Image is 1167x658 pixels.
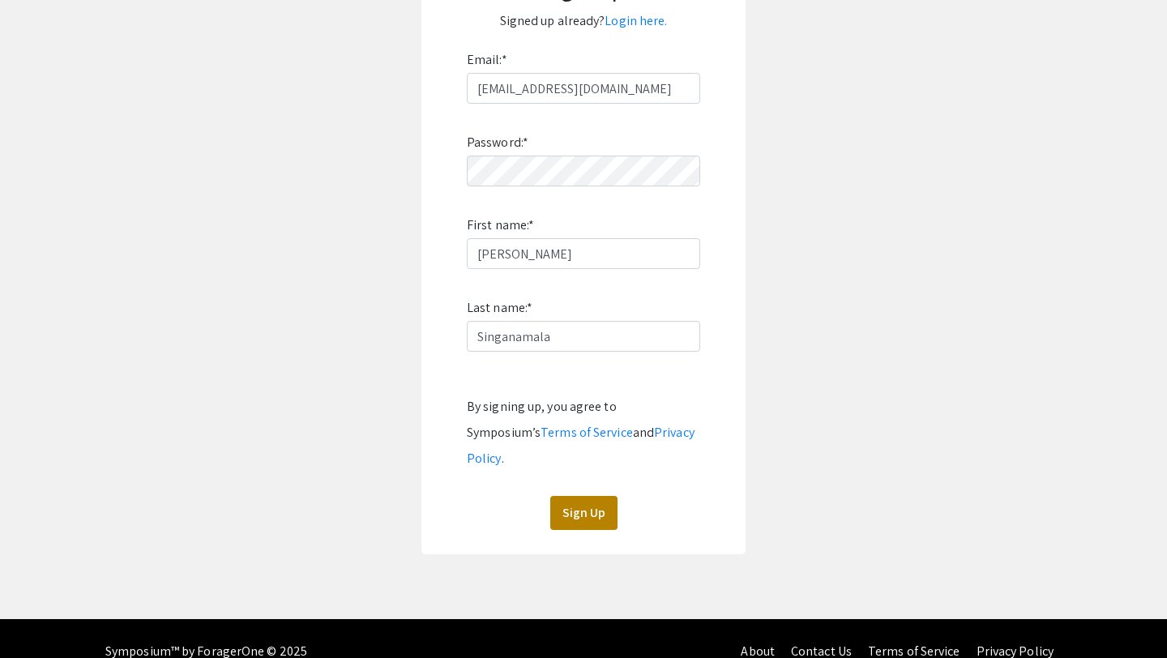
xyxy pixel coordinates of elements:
label: First name: [467,212,534,238]
iframe: Chat [12,585,69,646]
label: Last name: [467,295,532,321]
p: Signed up already? [438,8,729,34]
a: Login here. [605,12,667,29]
a: Privacy Policy [467,424,695,467]
button: Sign Up [550,496,618,530]
a: Terms of Service [541,424,633,441]
label: Email: [467,47,507,73]
label: Password: [467,130,528,156]
div: By signing up, you agree to Symposium’s and . [467,394,700,472]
